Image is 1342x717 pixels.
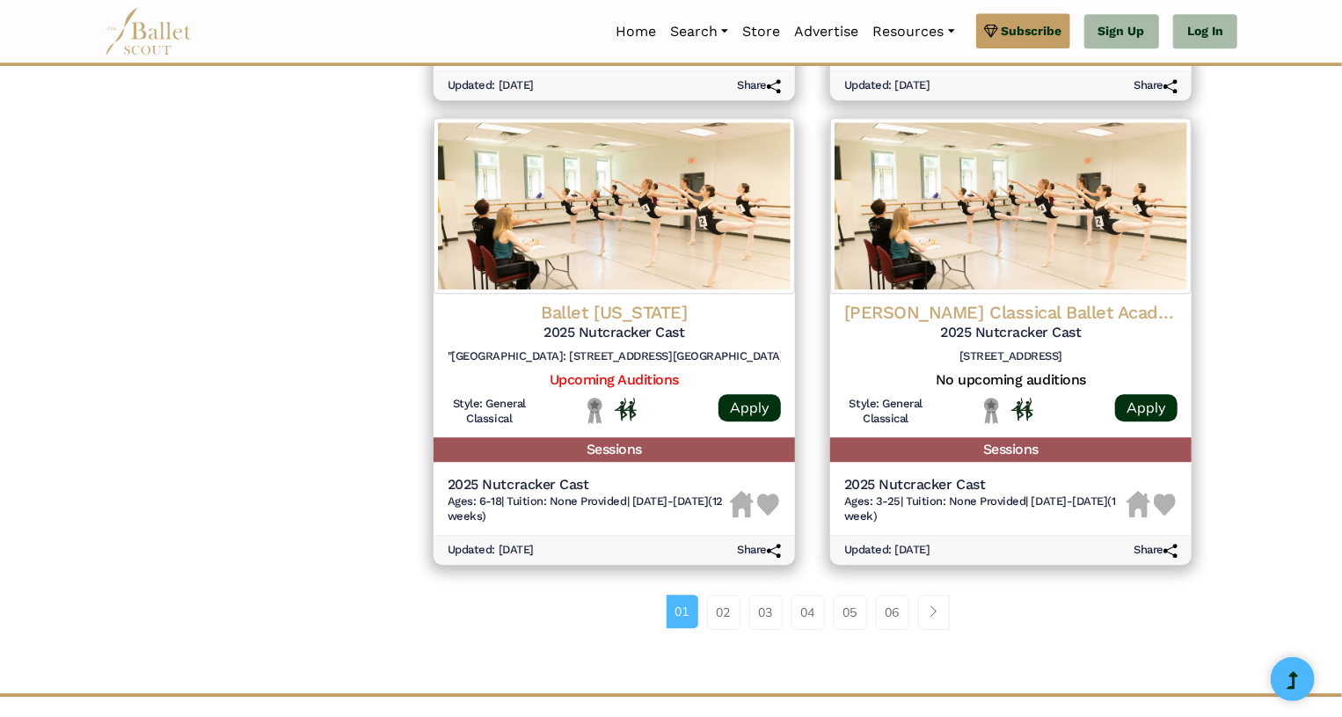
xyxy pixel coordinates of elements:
[865,13,961,50] a: Resources
[1154,494,1176,516] img: Heart
[876,595,909,630] a: 06
[615,398,637,421] img: In Person
[844,494,1127,524] h6: | |
[448,397,531,427] h6: Style: General Classical
[448,324,781,342] h5: 2025 Nutcracker Cast
[1134,543,1178,558] h6: Share
[1002,21,1062,40] span: Subscribe
[730,491,754,517] img: Housing Unavailable
[834,595,867,630] a: 05
[984,21,998,40] img: gem.svg
[707,595,740,630] a: 02
[663,13,735,50] a: Search
[448,349,781,364] h6: "[GEOGRAPHIC_DATA]: [STREET_ADDRESS][GEOGRAPHIC_DATA][US_STATE]: [STREET_ADDRESS][US_STATE]"
[844,78,930,93] h6: Updated: [DATE]
[844,397,928,427] h6: Style: General Classical
[844,476,1127,494] h5: 2025 Nutcracker Cast
[976,13,1070,48] a: Subscribe
[749,595,783,630] a: 03
[1173,14,1237,49] a: Log In
[448,494,723,523] span: [DATE]-[DATE] (12 weeks)
[844,494,901,508] span: Ages: 3-25
[434,118,795,294] img: Logo
[844,371,1178,390] h5: No upcoming auditions
[448,78,534,93] h6: Updated: [DATE]
[718,394,781,421] a: Apply
[434,437,795,463] h5: Sessions
[830,437,1192,463] h5: Sessions
[844,494,1116,523] span: [DATE]-[DATE] (1 week)
[1127,491,1150,517] img: Housing Unavailable
[844,349,1178,364] h6: [STREET_ADDRESS]
[1115,394,1178,421] a: Apply
[609,13,663,50] a: Home
[667,595,959,630] nav: Page navigation example
[844,543,930,558] h6: Updated: [DATE]
[981,397,1003,424] img: Local
[448,476,730,494] h5: 2025 Nutcracker Cast
[787,13,865,50] a: Advertise
[507,494,626,508] span: Tuition: None Provided
[584,397,606,424] img: Local
[737,543,781,558] h6: Share
[448,543,534,558] h6: Updated: [DATE]
[844,301,1178,324] h4: [PERSON_NAME] Classical Ballet Academy
[737,78,781,93] h6: Share
[791,595,825,630] a: 04
[757,494,779,516] img: Heart
[667,595,698,628] a: 01
[735,13,787,50] a: Store
[844,324,1178,342] h5: 2025 Nutcracker Cast
[1011,398,1033,421] img: In Person
[448,494,730,524] h6: | |
[550,371,679,388] a: Upcoming Auditions
[448,301,781,324] h4: Ballet [US_STATE]
[830,118,1192,294] img: Logo
[448,494,501,508] span: Ages: 6-18
[906,494,1025,508] span: Tuition: None Provided
[1134,78,1178,93] h6: Share
[1084,14,1159,49] a: Sign Up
